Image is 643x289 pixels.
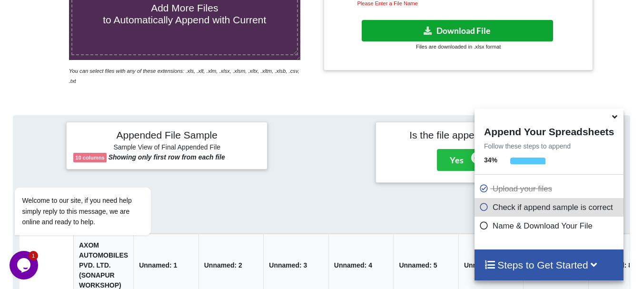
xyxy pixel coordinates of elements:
[479,220,621,232] p: Name & Download Your File
[103,2,266,25] span: Add More Files to Automatically Append with Current
[484,156,497,164] b: 34 %
[10,251,40,279] iframe: chat widget
[357,0,417,6] small: Please Enter a File Name
[10,101,181,246] iframe: chat widget
[109,153,225,161] b: Showing only first row from each file
[484,259,614,271] h4: Steps to Get Started
[362,20,553,41] button: Download File
[383,129,570,141] h4: Is the file appended correctly?
[475,123,623,138] h4: Append Your Spreadsheets
[479,201,621,213] p: Check if append sample is correct
[416,44,501,50] small: Files are downloaded in .xlsx format
[479,183,621,195] p: Upload your files
[69,68,299,84] i: You can select files with any of these extensions: .xls, .xlt, .xlm, .xlsx, .xlsm, .xltx, .xltm, ...
[437,149,476,171] button: Yes
[475,141,623,151] p: Follow these steps to append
